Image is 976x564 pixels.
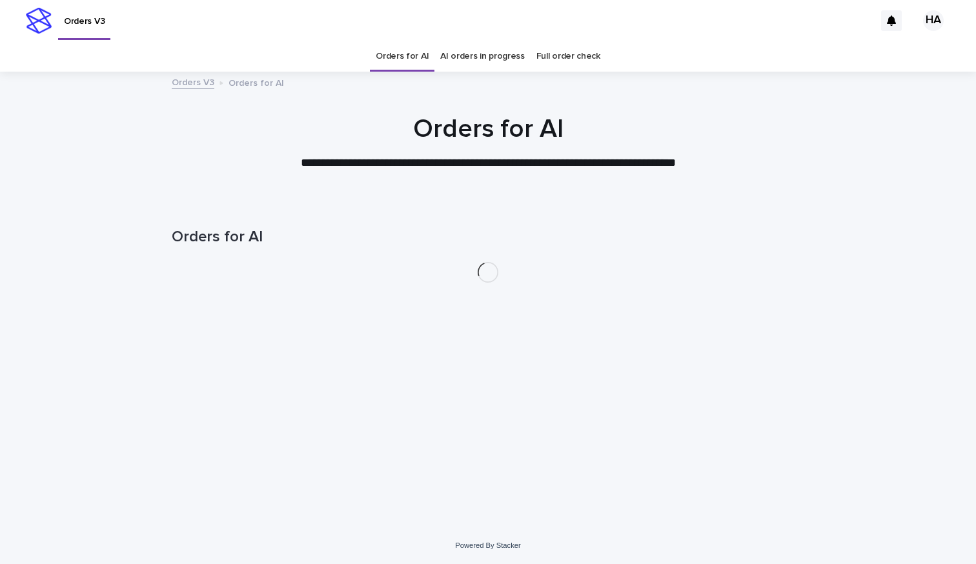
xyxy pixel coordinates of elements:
div: HA [923,10,944,31]
p: Orders for AI [229,75,284,89]
img: stacker-logo-s-only.png [26,8,52,34]
a: Powered By Stacker [455,541,520,549]
h1: Orders for AI [172,228,804,247]
a: Orders for AI [376,41,429,72]
a: AI orders in progress [440,41,525,72]
a: Full order check [536,41,600,72]
a: Orders V3 [172,74,214,89]
h1: Orders for AI [172,114,804,145]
